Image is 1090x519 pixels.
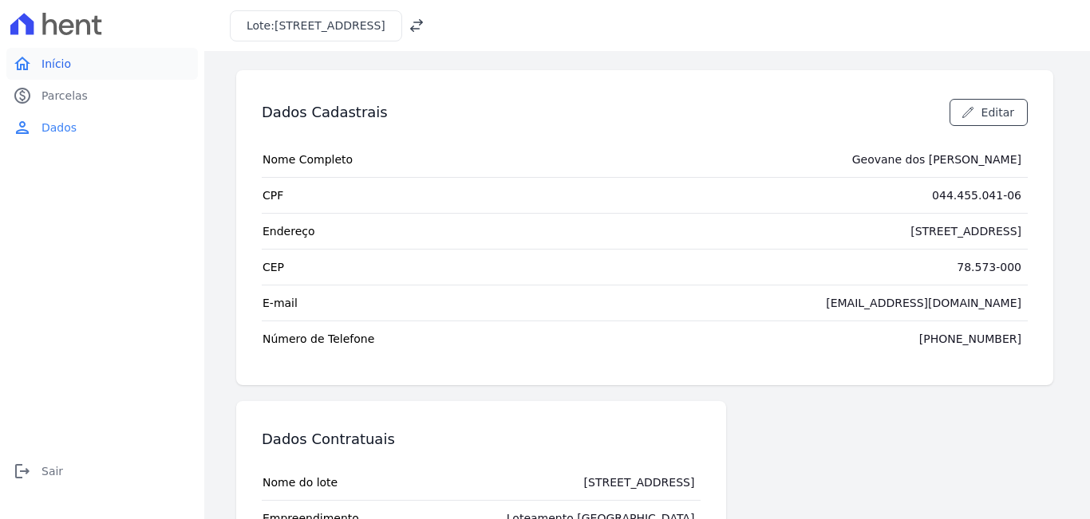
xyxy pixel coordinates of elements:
div: [STREET_ADDRESS] [910,223,1021,239]
span: Início [41,56,71,72]
span: Dados [41,120,77,136]
div: [EMAIL_ADDRESS][DOMAIN_NAME] [826,295,1021,311]
span: Parcelas [41,88,88,104]
span: Número de Telefone [263,331,374,347]
div: [PHONE_NUMBER] [919,331,1021,347]
span: Editar [981,104,1014,120]
a: homeInício [6,48,198,80]
div: Geovane dos [PERSON_NAME] [852,151,1021,167]
div: 044.455.041-06 [932,187,1021,203]
span: E-mail [263,295,298,311]
a: Editar [950,99,1028,126]
h3: Dados Contratuais [262,430,395,449]
span: CPF [263,187,283,203]
h3: Lote: [247,18,385,34]
span: Endereço [263,223,315,239]
i: paid [13,86,32,105]
i: logout [13,462,32,481]
div: [STREET_ADDRESS] [584,474,695,490]
a: personDados [6,112,198,144]
span: [STREET_ADDRESS] [274,19,385,32]
span: Nome do lote [263,474,338,490]
span: CEP [263,259,284,275]
a: logoutSair [6,455,198,487]
i: person [13,118,32,137]
div: 78.573-000 [957,259,1021,275]
span: Nome Completo [263,151,353,167]
h3: Dados Cadastrais [262,103,388,122]
span: Sair [41,463,63,479]
i: home [13,54,32,73]
a: paidParcelas [6,80,198,112]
